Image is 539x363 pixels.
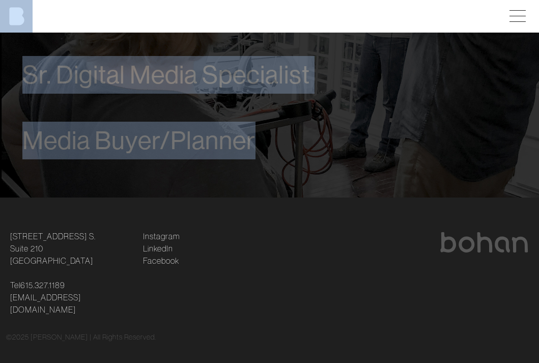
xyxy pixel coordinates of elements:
a: Instagram [143,230,180,242]
a: [STREET_ADDRESS] S.Suite 210[GEOGRAPHIC_DATA] [10,230,96,267]
p: [PERSON_NAME] | All Rights Reserved. [31,332,156,343]
a: LinkedIn [143,242,173,255]
a: [EMAIL_ADDRESS][DOMAIN_NAME] [10,291,131,316]
a: Facebook [143,255,179,267]
span: Sr. Digital Media Specialist [22,61,310,89]
span: Media Buyer/Planner [22,126,256,155]
p: Tel [10,279,131,316]
a: 615.327.1189 [20,279,65,291]
img: bohan logo [439,232,529,253]
div: © 2025 [6,332,533,343]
